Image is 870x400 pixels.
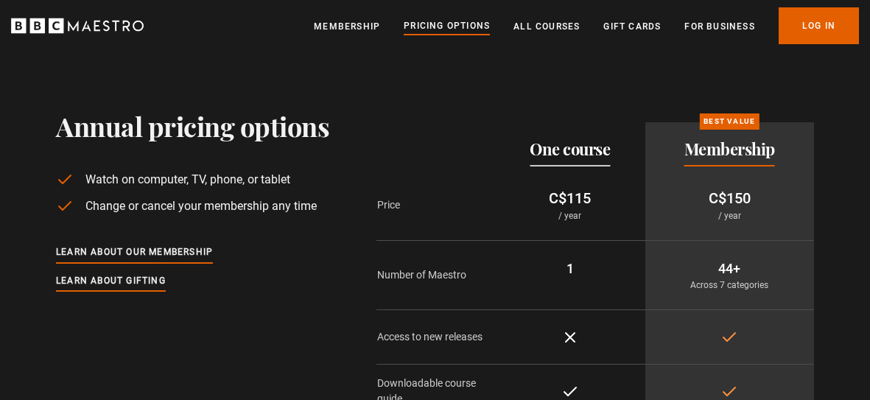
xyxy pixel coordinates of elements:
li: Watch on computer, TV, phone, or tablet [56,171,329,189]
p: C$150 [657,187,802,209]
p: Price [377,197,494,213]
a: Learn about gifting [56,273,166,290]
p: Best value [700,113,759,130]
h1: Annual pricing options [56,110,329,141]
a: Membership [314,19,380,34]
p: C$115 [507,187,634,209]
nav: Primary [314,7,859,44]
p: Number of Maestro [377,267,494,283]
a: Gift Cards [603,19,661,34]
h2: One course [530,140,610,158]
li: Change or cancel your membership any time [56,197,329,215]
p: / year [507,209,634,222]
p: Access to new releases [377,329,494,345]
a: Log In [779,7,859,44]
a: Pricing Options [404,18,490,35]
p: 44+ [657,259,802,278]
p: 1 [507,259,634,278]
a: Learn about our membership [56,245,213,261]
a: All Courses [513,19,580,34]
p: / year [657,209,802,222]
p: Across 7 categories [657,278,802,292]
svg: BBC Maestro [11,15,144,37]
h2: Membership [684,140,775,158]
a: For business [684,19,754,34]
